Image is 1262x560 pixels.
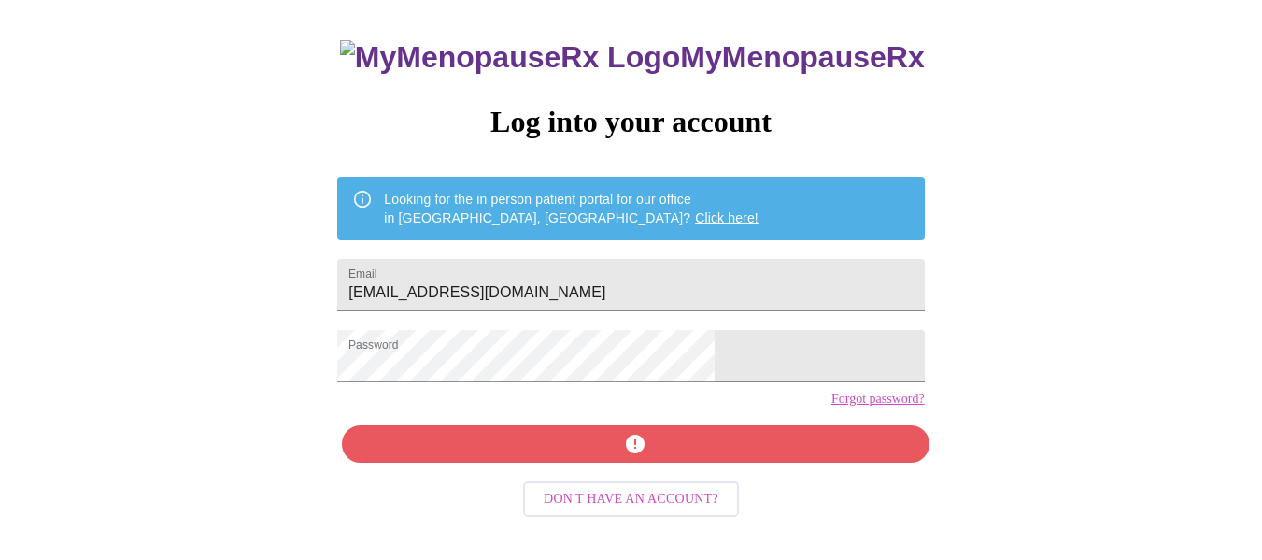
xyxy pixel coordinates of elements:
[337,105,924,139] h3: Log into your account
[695,210,759,225] a: Click here!
[544,488,718,511] span: Don't have an account?
[523,481,739,518] button: Don't have an account?
[518,490,744,506] a: Don't have an account?
[384,182,759,235] div: Looking for the in person patient portal for our office in [GEOGRAPHIC_DATA], [GEOGRAPHIC_DATA]?
[340,40,680,75] img: MyMenopauseRx Logo
[831,392,925,407] a: Forgot password?
[340,40,925,75] h3: MyMenopauseRx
